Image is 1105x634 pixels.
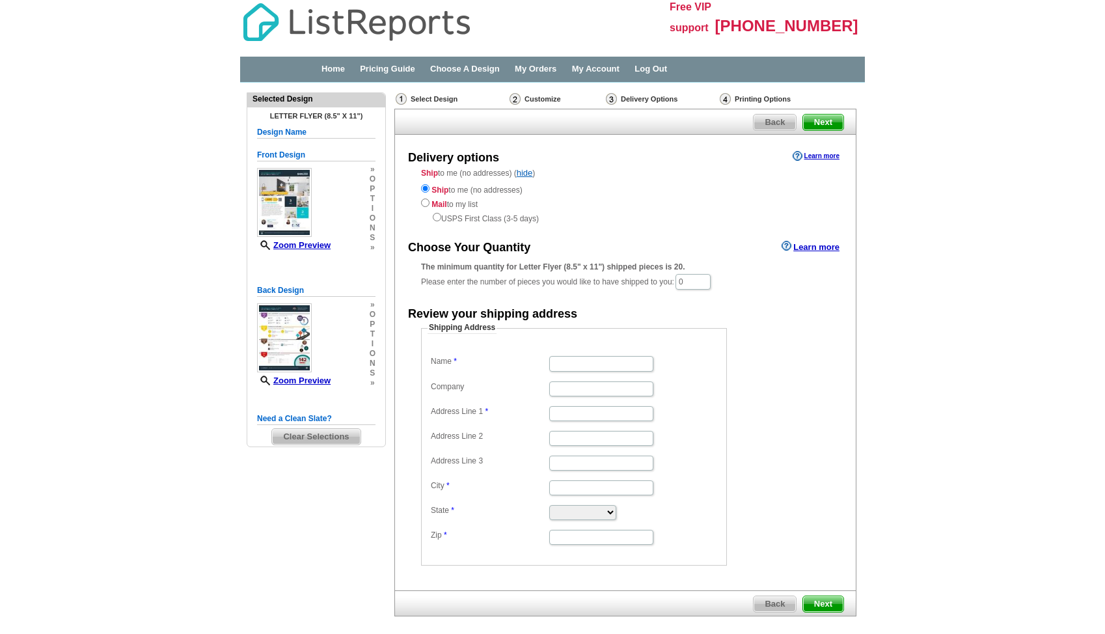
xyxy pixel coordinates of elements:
[720,93,731,105] img: Printing Options & Summary
[431,431,548,442] label: Address Line 2
[718,92,834,105] div: Printing Options
[606,93,617,105] img: Delivery Options
[572,64,620,74] a: My Account
[257,413,375,425] h5: Need a Clean Slate?
[257,284,375,297] h5: Back Design
[605,92,718,109] div: Delivery Options
[421,261,830,273] div: The minimum quantity for Letter Flyer (8.5" x 11") shipped pieces is 20.
[431,530,548,541] label: Zip
[670,1,711,33] span: Free VIP support
[754,115,796,130] span: Back
[421,169,438,178] strong: Ship
[634,64,667,74] a: Log Out
[257,303,312,372] img: small-thumb.jpg
[370,320,375,329] span: p
[508,92,605,105] div: Customize
[431,505,548,516] label: State
[370,223,375,233] span: n
[431,406,548,417] label: Address Line 1
[803,596,843,612] span: Next
[257,168,312,237] img: small-thumb.jpg
[421,182,830,225] div: to me (no addresses) to my list
[517,168,533,178] a: hide
[793,151,839,161] a: Learn more
[272,429,360,445] span: Clear Selections
[515,64,556,74] a: My Orders
[370,339,375,349] span: i
[431,381,548,393] label: Company
[321,64,345,74] a: Home
[431,356,548,367] label: Name
[257,149,375,161] h5: Front Design
[257,376,331,385] a: Zoom Preview
[431,200,446,209] strong: Mail
[370,378,375,388] span: »
[803,115,843,130] span: Next
[396,93,407,105] img: Select Design
[370,165,375,174] span: »
[370,214,375,223] span: o
[370,329,375,339] span: t
[370,349,375,359] span: o
[782,241,839,251] a: Learn more
[370,184,375,194] span: p
[430,64,500,74] a: Choose A Design
[428,322,497,334] legend: Shipping Address
[754,596,796,612] span: Back
[431,186,448,195] strong: Ship
[408,150,499,167] div: Delivery options
[370,233,375,243] span: s
[510,93,521,105] img: Customize
[753,114,797,131] a: Back
[370,174,375,184] span: o
[370,310,375,320] span: o
[370,368,375,378] span: s
[360,64,415,74] a: Pricing Guide
[431,480,548,491] label: City
[370,194,375,204] span: t
[408,306,577,323] div: Review your shipping address
[257,126,375,139] h5: Design Name
[395,167,856,225] div: to me (no addresses) ( )
[370,359,375,368] span: n
[370,300,375,310] span: »
[753,596,797,613] a: Back
[715,17,858,34] span: [PHONE_NUMBER]
[431,456,548,467] label: Address Line 3
[408,240,530,256] div: Choose Your Quantity
[394,92,508,109] div: Select Design
[421,261,830,291] div: Please enter the number of pieces you would like to have shipped to you:
[257,240,331,250] a: Zoom Preview
[421,210,830,225] div: USPS First Class (3-5 days)
[370,243,375,253] span: »
[370,204,375,214] span: i
[247,93,385,105] div: Selected Design
[257,112,375,120] h4: Letter Flyer (8.5" x 11")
